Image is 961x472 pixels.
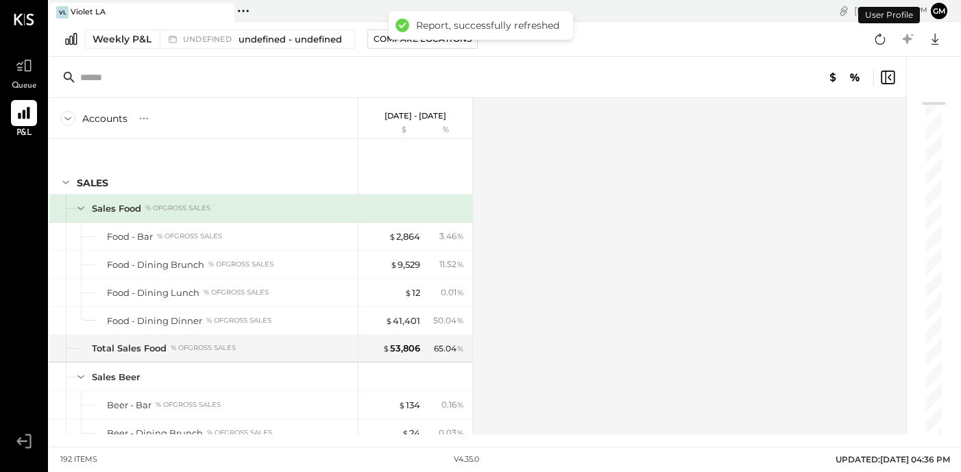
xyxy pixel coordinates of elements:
div: 2,864 [389,230,420,243]
span: % [457,399,464,410]
span: pm [916,5,927,15]
div: $ [365,125,420,136]
button: Weekly P&L undefinedundefined - undefined [85,29,355,49]
div: Beer - Dining Brunch [107,427,203,440]
div: copy link [837,3,851,18]
div: 53,806 [382,342,420,355]
span: % [457,314,464,325]
div: 50.04 [433,314,464,327]
span: $ [404,287,412,298]
span: % [457,427,464,438]
button: Compare Locations [367,29,478,49]
div: Compare Locations [374,33,472,45]
div: % of GROSS SALES [208,260,273,269]
div: 24 [402,427,420,440]
div: User Profile [858,7,920,23]
span: 4 : 36 [886,4,914,17]
div: Food - Dining Lunch [107,286,199,299]
span: $ [398,399,406,410]
div: 11.52 [439,258,464,271]
div: 0.01 [441,286,464,299]
span: $ [389,231,396,242]
p: [DATE] - [DATE] [385,111,446,121]
div: % of GROSS SALES [206,316,271,325]
div: 192 items [60,454,97,465]
div: Beer - Bar [107,399,151,412]
div: v 4.35.0 [454,454,479,465]
div: % of GROSS SALES [156,400,221,410]
button: gm [931,3,947,19]
div: 0.03 [439,427,464,439]
div: VL [56,6,69,18]
div: 0.16 [441,399,464,411]
span: undefined [183,36,235,43]
a: Queue [1,53,47,92]
div: % of GROSS SALES [157,232,222,241]
div: SALES [77,176,108,190]
span: $ [385,315,393,326]
span: % [457,286,464,297]
div: Violet LA [71,7,106,18]
span: UPDATED: [DATE] 04:36 PM [836,454,950,464]
div: Accounts [82,112,127,125]
div: Sales Food [92,202,141,215]
div: % of GROSS SALES [145,203,210,213]
span: undefined - undefined [239,33,342,46]
div: Total Sales Food [92,342,167,355]
div: 41,401 [385,314,420,327]
a: P&L [1,100,47,140]
div: 9,529 [390,258,420,271]
div: Weekly P&L [93,32,151,46]
div: Sales Beer [92,371,140,384]
div: Food - Bar [107,230,153,243]
div: % of GROSS SALES [207,428,272,438]
div: 3.46 [439,230,464,243]
span: P&L [16,127,32,140]
div: % of GROSS SALES [171,343,236,353]
div: Food - Dining Brunch [107,258,204,271]
div: 65.04 [434,343,464,355]
div: % [424,125,468,136]
div: Report, successfully refreshed [416,19,559,32]
div: 12 [404,286,420,299]
span: $ [402,427,409,438]
span: % [457,343,464,353]
div: Food - Dining Dinner [107,314,202,327]
span: % [457,230,464,241]
div: [DATE] [854,4,927,17]
div: % of GROSS SALES [204,288,269,297]
span: $ [382,343,390,353]
span: $ [390,259,398,270]
span: % [457,258,464,269]
div: 134 [398,399,420,412]
span: Queue [12,80,37,92]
